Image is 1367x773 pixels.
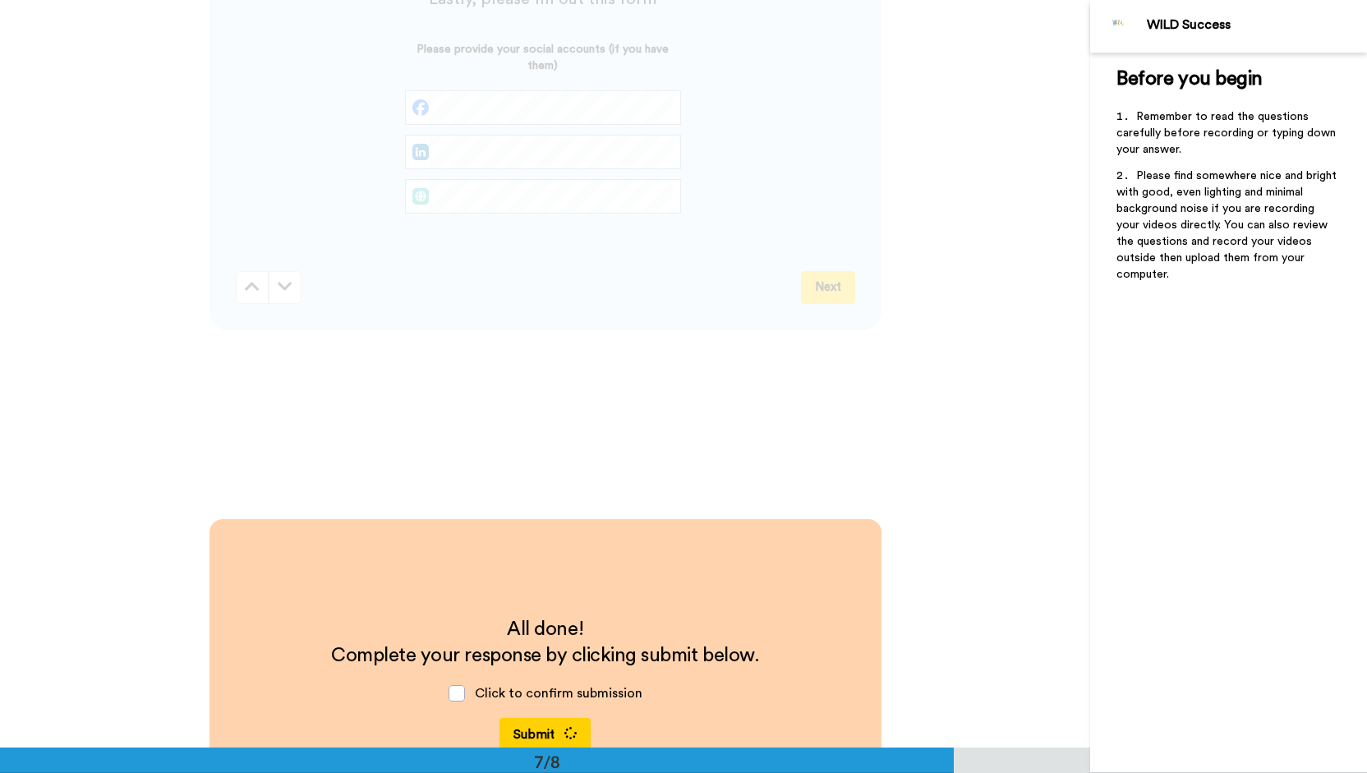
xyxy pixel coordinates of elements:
div: 7/8 [508,750,587,773]
span: Before you begin [1116,69,1262,89]
span: Please find somewhere nice and bright with good, even lighting and minimal background noise if yo... [1116,170,1340,280]
span: Please provide your social accounts (if you have them) [405,41,681,90]
img: web.svg [412,188,429,205]
span: Remember to read the questions carefully before recording or typing down your answer. [1116,111,1339,155]
button: Next [801,271,855,304]
img: linked-in.png [412,144,429,160]
div: WILD Success [1147,17,1366,33]
img: facebook.svg [412,99,429,116]
img: Profile Image [1099,7,1139,46]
